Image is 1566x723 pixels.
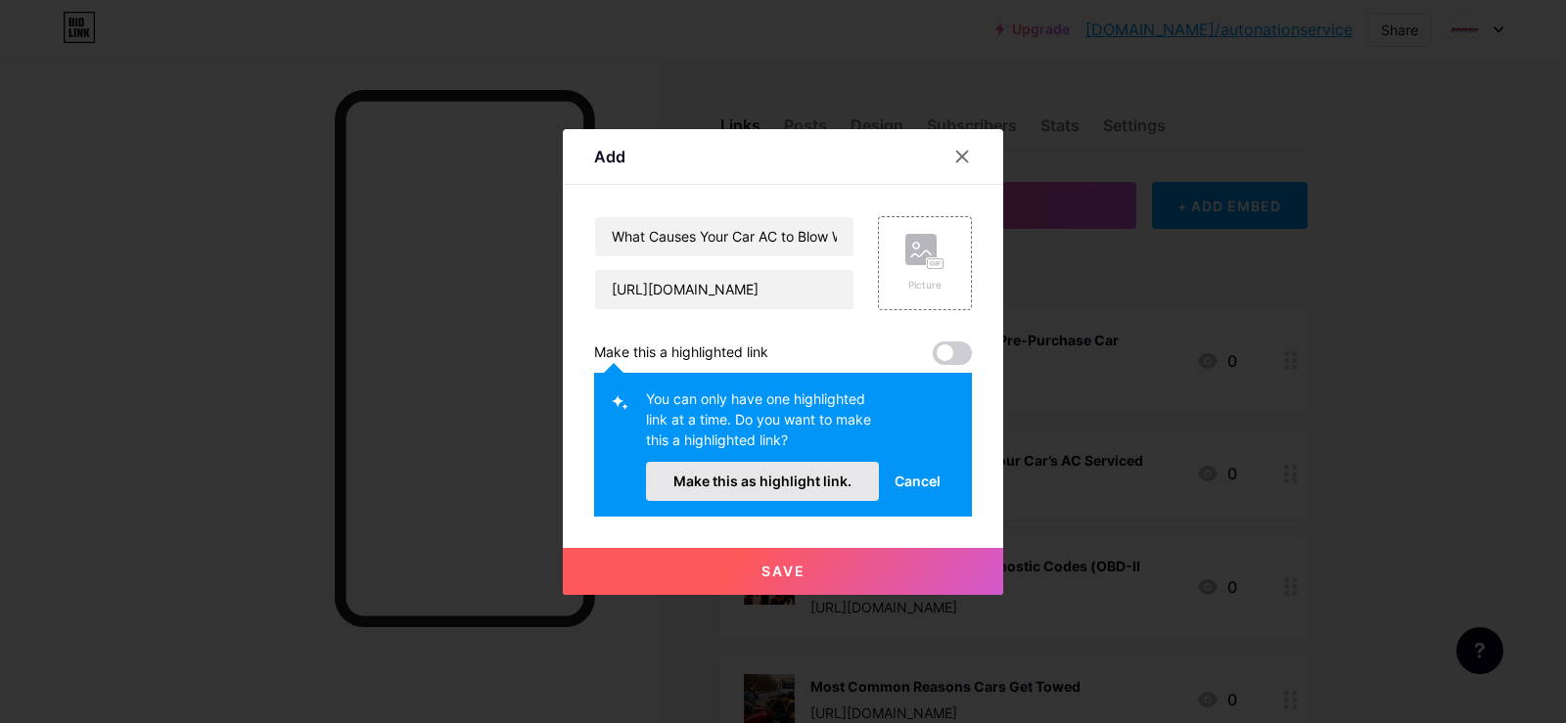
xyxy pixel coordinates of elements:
[594,145,625,168] div: Add
[905,278,944,293] div: Picture
[879,462,956,501] button: Cancel
[595,270,853,309] input: URL
[673,473,852,489] span: Make this as highlight link.
[646,462,879,501] button: Make this as highlight link.
[646,388,879,462] div: You can only have one highlighted link at a time. Do you want to make this a highlighted link?
[563,548,1003,595] button: Save
[595,217,853,256] input: Title
[895,471,941,491] span: Cancel
[761,563,806,579] span: Save
[594,341,768,365] div: Make this a highlighted link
